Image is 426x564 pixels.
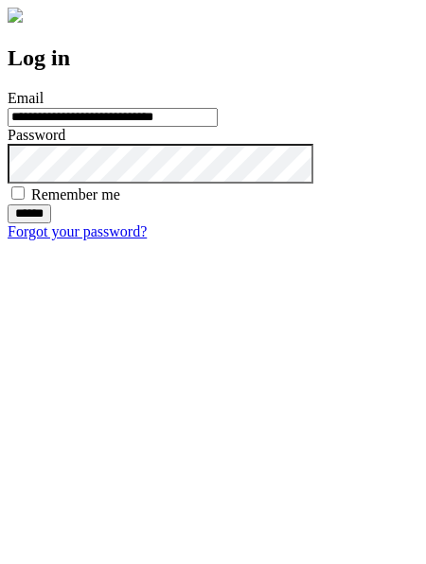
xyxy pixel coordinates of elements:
[8,45,418,71] h2: Log in
[8,127,65,143] label: Password
[8,90,44,106] label: Email
[31,186,120,203] label: Remember me
[8,223,147,239] a: Forgot your password?
[8,8,23,23] img: logo-4e3dc11c47720685a147b03b5a06dd966a58ff35d612b21f08c02c0306f2b779.png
